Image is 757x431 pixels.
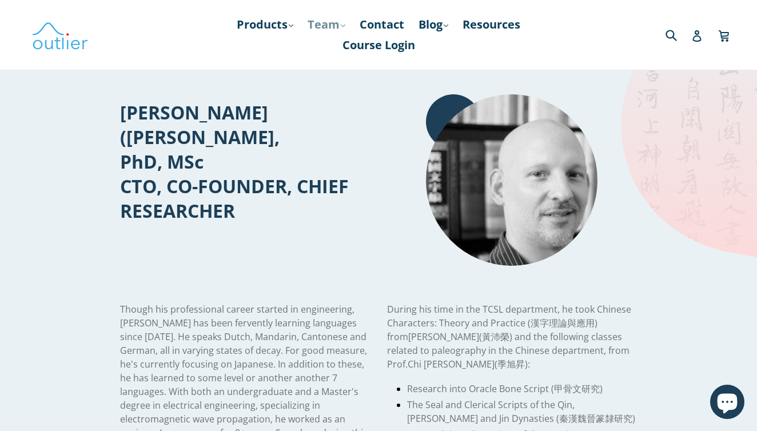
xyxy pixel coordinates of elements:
span: 黃沛榮 [482,330,509,343]
input: Search [663,23,694,46]
span: The Seal and Clerical Scripts of the Qin, [PERSON_NAME] and Jin Dynasties ( ) [407,398,635,425]
img: Outlier Linguistics [31,18,89,51]
span: 季旭昇 [497,358,525,370]
a: Blog [413,14,454,35]
a: Course Login [337,35,421,55]
a: Contact [354,14,410,35]
span: 漢字理論與應用 [531,317,595,329]
a: Products [231,14,299,35]
span: Research into Oracle Bone Script ( ) [407,382,603,395]
span: 甲骨文研究 [554,382,600,395]
span: 秦漢魏晉篆隸研究 [559,412,632,425]
span: [PERSON_NAME] [408,330,479,343]
span: C [408,358,413,370]
span: hi [PERSON_NAME] [413,358,495,370]
inbox-online-store-chat: Shopify online store chat [707,385,748,422]
a: Team [302,14,351,35]
span: During his time in the TCSL department, he took Chinese Characters: Theory and Practice ( ) from ... [387,303,631,370]
a: Resources [457,14,526,35]
h1: [PERSON_NAME] ([PERSON_NAME], PhD, MSc CTO, CO-FOUNDER, CHIEF RESEARCHER [120,100,370,223]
